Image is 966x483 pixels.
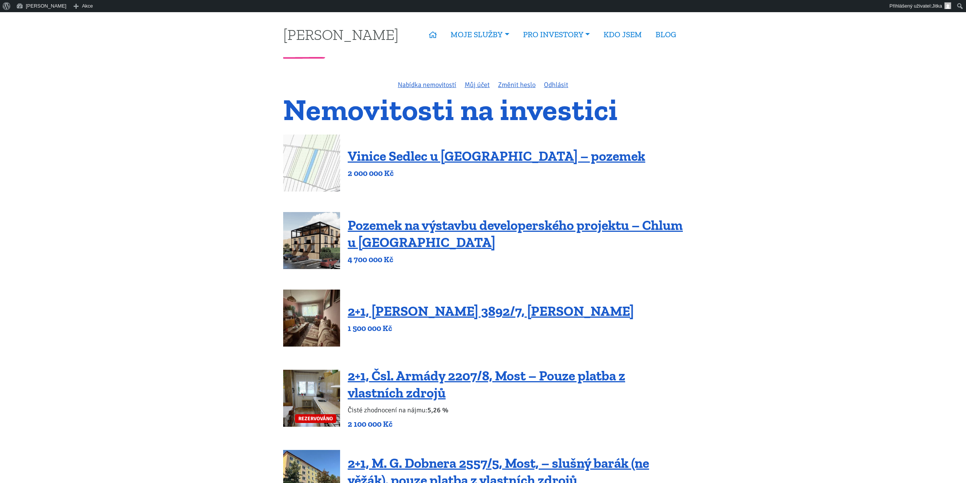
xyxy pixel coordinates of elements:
[348,323,634,334] p: 1 500 000 Kč
[544,81,568,89] a: Odhlásit
[427,406,448,414] b: 5,26 %
[348,217,683,250] a: Pozemek na výstavbu developerského projektu – Chlum u [GEOGRAPHIC_DATA]
[348,303,634,319] a: 2+1, [PERSON_NAME] 3892/7, [PERSON_NAME]
[283,370,340,427] a: REZERVOVÁNO
[649,26,683,43] a: BLOG
[498,81,536,89] a: Změnit heslo
[283,27,399,42] a: [PERSON_NAME]
[348,419,683,429] p: 2 100 000 Kč
[348,367,625,401] a: 2+1, Čsl. Armády 2207/8, Most – Pouze platba z vlastních zdrojů
[348,168,645,179] p: 2 000 000 Kč
[283,97,683,122] h1: Nemovitosti na investici
[348,148,645,164] a: Vinice Sedlec u [GEOGRAPHIC_DATA] – pozemek
[295,414,336,423] span: REZERVOVÁNO
[444,26,516,43] a: MOJE SLUŽBY
[348,405,683,415] p: Čisté zhodnocení na nájmu:
[348,254,683,265] p: 4 700 000 Kč
[597,26,649,43] a: KDO JSEM
[465,81,490,89] a: Můj účet
[398,81,456,89] a: Nabídka nemovitostí
[932,3,942,9] span: Jitka
[516,26,597,43] a: PRO INVESTORY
